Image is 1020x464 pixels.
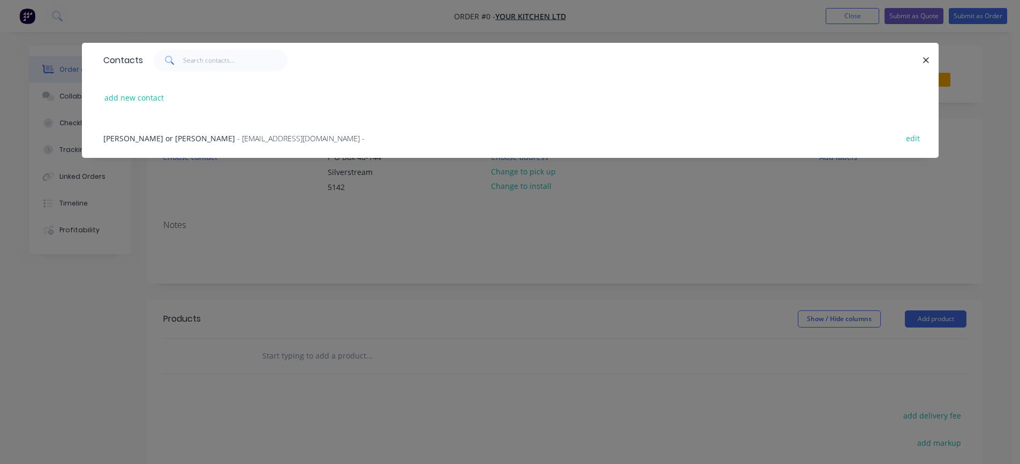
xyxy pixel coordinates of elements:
[98,43,143,78] div: Contacts
[901,131,926,145] button: edit
[99,90,170,105] button: add new contact
[103,133,235,143] span: [PERSON_NAME] or [PERSON_NAME]
[237,133,365,143] span: - [EMAIL_ADDRESS][DOMAIN_NAME] -
[183,50,288,71] input: Search contacts...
